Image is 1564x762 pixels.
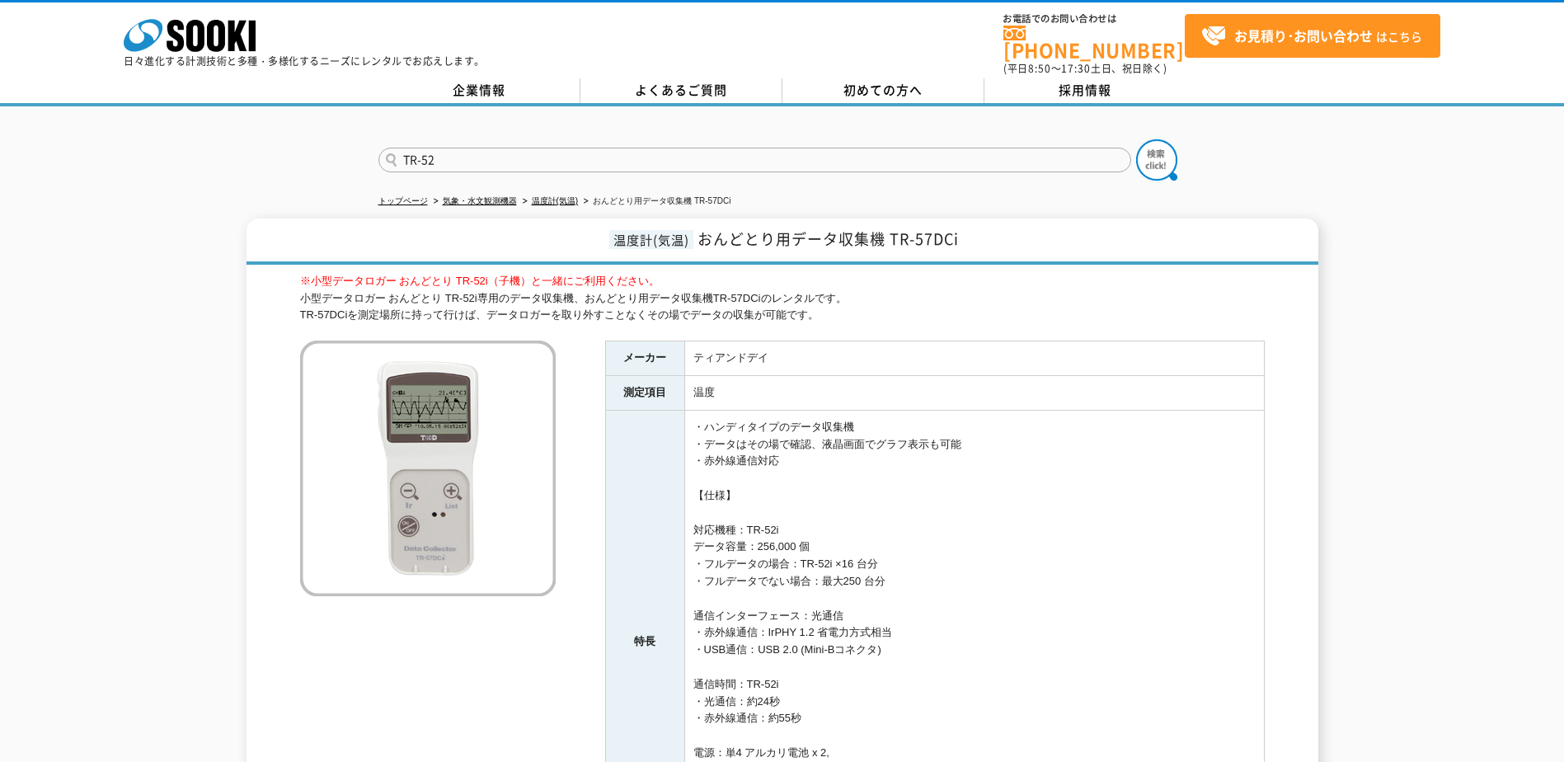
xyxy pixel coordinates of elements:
a: [PHONE_NUMBER] [1003,26,1185,59]
span: はこちら [1201,24,1422,49]
td: ティアンドデイ [684,341,1264,376]
a: 気象・水文観測機器 [443,196,517,205]
a: トップページ [378,196,428,205]
a: お見積り･お問い合わせはこちら [1185,14,1440,58]
img: btn_search.png [1136,139,1177,181]
th: 測定項目 [605,376,684,411]
span: 8:50 [1028,61,1051,76]
span: お電話でのお問い合わせは [1003,14,1185,24]
a: 温度計(気温) [532,196,579,205]
span: (平日 ～ 土日、祝日除く) [1003,61,1167,76]
a: 初めての方へ [782,78,984,103]
span: おんどとり用データ収集機 TR-57DCi [697,228,959,250]
div: 小型データロガー おんどとり TR-52i専用のデータ収集機、おんどとり用データ収集機TR-57DCiのレンタルです。 TR-57DCiを測定場所に持って行けば、データロガーを取り外すことなくそ... [300,273,1265,324]
p: 日々進化する計測技術と多種・多様化するニーズにレンタルでお応えします。 [124,56,485,66]
input: 商品名、型式、NETIS番号を入力してください [378,148,1131,172]
a: 企業情報 [378,78,580,103]
span: 初めての方へ [843,81,923,99]
a: よくあるご質問 [580,78,782,103]
span: 17:30 [1061,61,1091,76]
img: おんどとり用データ収集機 TR-57DCi [300,341,556,596]
a: 採用情報 [984,78,1186,103]
span: 温度計(気温) [609,230,693,249]
font: ※小型データロガー おんどとり TR-52i（子機）と一緒にご利用ください。 [300,275,660,287]
th: メーカー [605,341,684,376]
strong: お見積り･お問い合わせ [1234,26,1373,45]
td: 温度 [684,376,1264,411]
li: おんどとり用データ収集機 TR-57DCi [580,193,730,210]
